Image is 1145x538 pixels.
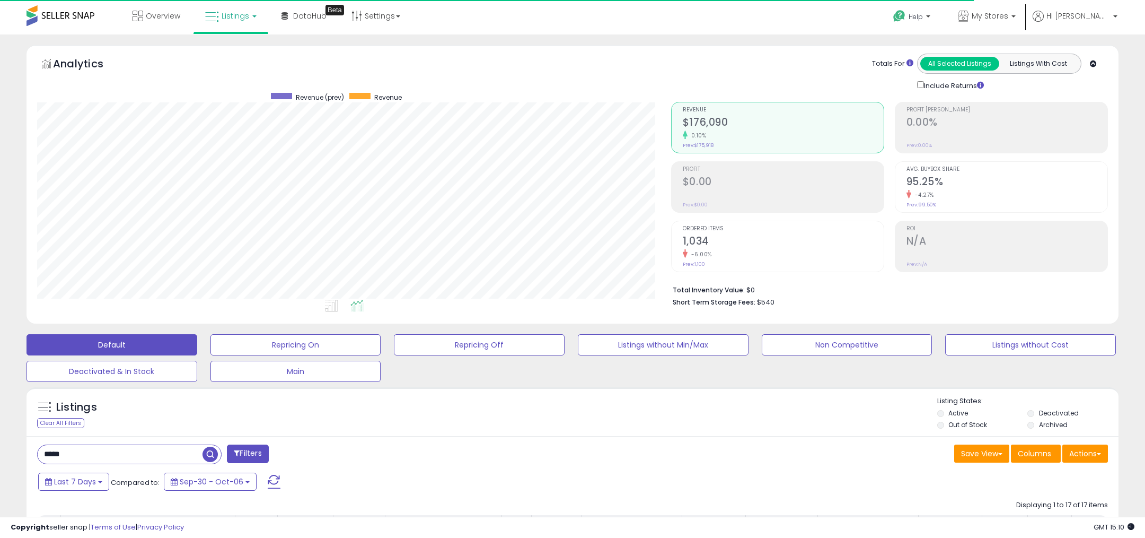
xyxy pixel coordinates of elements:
span: Profit [PERSON_NAME] [906,107,1107,113]
h5: Analytics [53,56,124,74]
span: Sep-30 - Oct-06 [180,476,243,487]
label: Out of Stock [948,420,987,429]
button: Repricing Off [394,334,565,355]
button: Sep-30 - Oct-06 [164,473,257,491]
div: Tooltip anchor [325,5,344,15]
a: Hi [PERSON_NAME] [1033,11,1117,34]
span: Listings [222,11,249,21]
small: Prev: 1,100 [683,261,705,267]
small: Prev: $175,918 [683,142,714,149]
label: Deactivated [1039,409,1079,418]
button: All Selected Listings [920,57,999,71]
button: Listings With Cost [999,57,1078,71]
small: 0.10% [688,132,707,140]
button: Save View [954,445,1009,463]
div: seller snap | | [11,523,184,533]
h2: 95.25% [906,176,1107,190]
h2: $176,090 [683,116,884,131]
span: Hi [PERSON_NAME] [1046,11,1110,21]
h2: N/A [906,235,1107,249]
h2: $0.00 [683,176,884,190]
span: Overview [146,11,180,21]
button: Default [27,334,197,355]
span: Ordered Items [683,226,884,232]
h2: 0.00% [906,116,1107,131]
button: Last 7 Days [38,473,109,491]
span: Profit [683,167,884,172]
span: Compared to: [111,478,160,488]
h5: Listings [56,400,97,415]
button: Columns [1011,445,1061,463]
span: Revenue (prev) [296,93,344,102]
button: Non Competitive [762,334,932,355]
li: $0 [673,283,1100,296]
strong: Copyright [11,522,49,532]
button: Listings without Min/Max [578,334,748,355]
div: Include Returns [909,79,997,91]
span: Avg. Buybox Share [906,167,1107,172]
span: Columns [1018,448,1051,459]
a: Terms of Use [91,522,136,532]
div: Clear All Filters [37,418,84,428]
button: Main [210,361,381,382]
span: Revenue [683,107,884,113]
h2: 1,034 [683,235,884,249]
p: Listing States: [937,396,1119,406]
span: 2025-10-14 15:10 GMT [1094,522,1134,532]
a: Privacy Policy [137,522,184,532]
button: Listings without Cost [945,334,1116,355]
span: My Stores [972,11,1008,21]
label: Active [948,409,968,418]
span: DataHub [293,11,327,21]
small: -6.00% [688,250,712,258]
span: $540 [757,297,774,307]
button: Actions [1062,445,1108,463]
small: Prev: $0.00 [683,202,708,208]
span: Revenue [374,93,402,102]
a: Help [885,2,941,34]
span: Help [909,12,923,21]
small: -4.27% [911,191,934,199]
i: Get Help [893,10,906,23]
span: ROI [906,226,1107,232]
b: Short Term Storage Fees: [673,298,755,307]
label: Archived [1039,420,1068,429]
small: Prev: N/A [906,261,927,267]
small: Prev: 0.00% [906,142,932,149]
button: Deactivated & In Stock [27,361,197,382]
button: Filters [227,445,268,463]
span: Last 7 Days [54,476,96,487]
button: Repricing On [210,334,381,355]
b: Total Inventory Value: [673,285,745,294]
div: Displaying 1 to 17 of 17 items [1016,500,1108,510]
small: Prev: 99.50% [906,202,936,208]
div: Totals For [872,59,913,69]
